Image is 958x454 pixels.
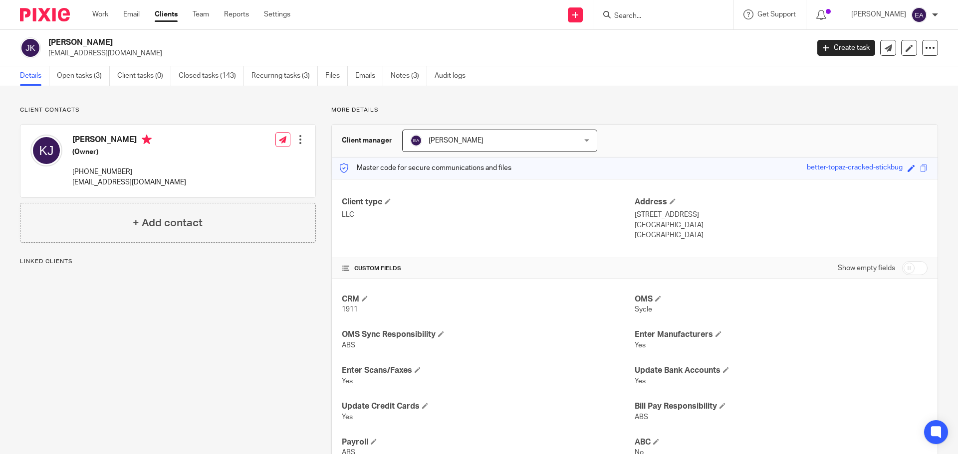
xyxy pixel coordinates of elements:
[48,37,652,48] h2: [PERSON_NAME]
[342,365,635,376] h4: Enter Scans/Faxes
[30,135,62,166] img: svg%3E
[410,135,422,147] img: svg%3E
[635,230,928,240] p: [GEOGRAPHIC_DATA]
[20,37,41,58] img: svg%3E
[635,401,928,412] h4: Bill Pay Responsibility
[48,48,802,58] p: [EMAIL_ADDRESS][DOMAIN_NAME]
[72,177,186,187] p: [EMAIL_ADDRESS][DOMAIN_NAME]
[142,135,152,145] i: Primary
[429,137,483,144] span: [PERSON_NAME]
[342,197,635,207] h4: Client type
[635,197,928,207] h4: Address
[635,294,928,304] h4: OMS
[342,378,353,385] span: Yes
[342,136,392,146] h3: Client manager
[342,306,358,313] span: 1911
[807,162,903,174] div: better-topaz-cracked-stickbug
[435,66,473,86] a: Audit logs
[851,9,906,19] p: [PERSON_NAME]
[72,167,186,177] p: [PHONE_NUMBER]
[20,66,49,86] a: Details
[635,414,648,421] span: ABS
[123,9,140,19] a: Email
[635,378,646,385] span: Yes
[342,401,635,412] h4: Update Credit Cards
[635,329,928,340] h4: Enter Manufacturers
[757,11,796,18] span: Get Support
[342,414,353,421] span: Yes
[635,342,646,349] span: Yes
[72,135,186,147] h4: [PERSON_NAME]
[20,106,316,114] p: Client contacts
[911,7,927,23] img: svg%3E
[613,12,703,21] input: Search
[72,147,186,157] h5: (Owner)
[342,265,635,273] h4: CUSTOM FIELDS
[179,66,244,86] a: Closed tasks (143)
[635,365,928,376] h4: Update Bank Accounts
[342,437,635,448] h4: Payroll
[155,9,178,19] a: Clients
[342,329,635,340] h4: OMS Sync Responsibility
[92,9,108,19] a: Work
[20,8,70,21] img: Pixie
[635,220,928,230] p: [GEOGRAPHIC_DATA]
[264,9,290,19] a: Settings
[224,9,249,19] a: Reports
[342,342,355,349] span: ABS
[325,66,348,86] a: Files
[838,263,895,273] label: Show empty fields
[331,106,938,114] p: More details
[342,294,635,304] h4: CRM
[251,66,318,86] a: Recurring tasks (3)
[133,215,203,231] h4: + Add contact
[635,306,652,313] span: Sycle
[355,66,383,86] a: Emails
[817,40,875,56] a: Create task
[193,9,209,19] a: Team
[635,210,928,220] p: [STREET_ADDRESS]
[635,437,928,448] h4: ABC
[342,210,635,220] p: LLC
[57,66,110,86] a: Open tasks (3)
[117,66,171,86] a: Client tasks (0)
[391,66,427,86] a: Notes (3)
[20,258,316,266] p: Linked clients
[339,163,511,173] p: Master code for secure communications and files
